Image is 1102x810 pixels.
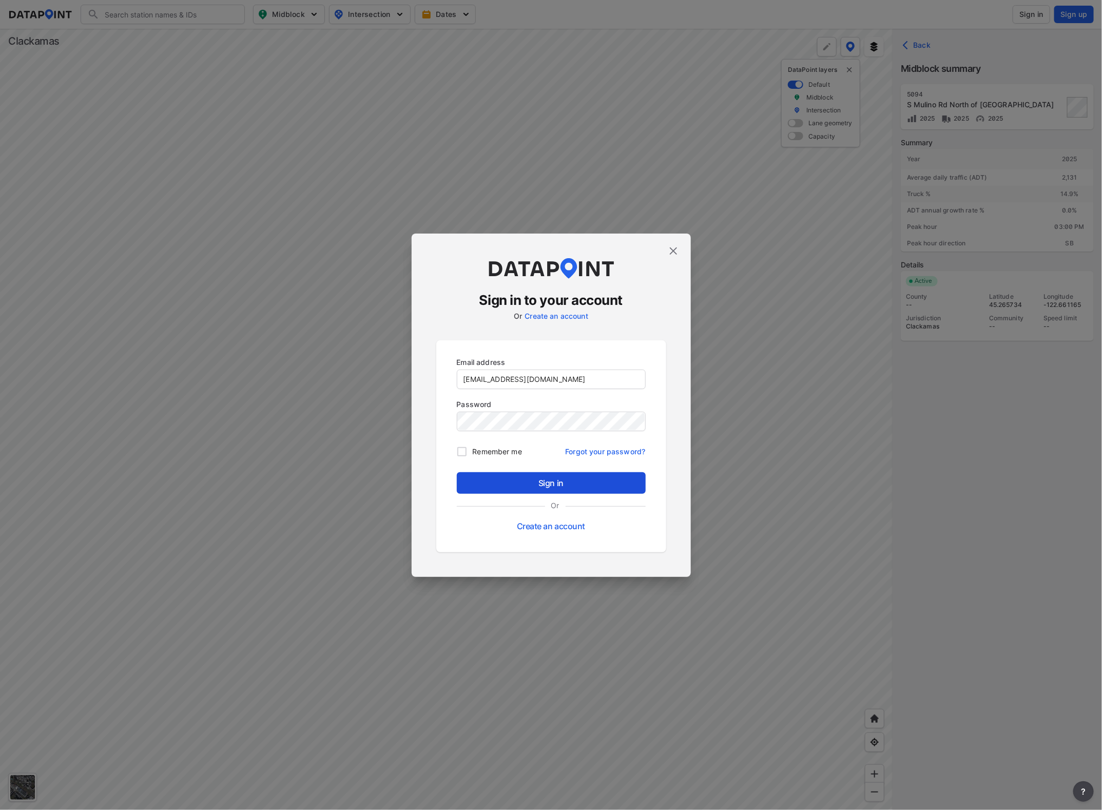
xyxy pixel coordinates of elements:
[1079,785,1088,798] span: ?
[436,291,666,310] h3: Sign in to your account
[457,399,646,410] p: Password
[517,521,585,531] a: Create an account
[473,446,522,457] span: Remember me
[514,312,522,320] label: Or
[465,477,637,489] span: Sign in
[487,258,615,279] img: dataPointLogo.9353c09d.svg
[525,312,588,320] a: Create an account
[565,441,645,457] a: Forgot your password?
[667,245,680,257] img: close.efbf2170.svg
[457,370,645,389] input: you@example.com
[457,472,646,494] button: Sign in
[545,500,566,511] label: Or
[457,357,646,368] p: Email address
[1073,781,1094,802] button: more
